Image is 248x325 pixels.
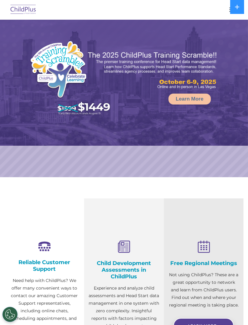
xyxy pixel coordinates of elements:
[168,94,211,104] a: Learn More
[9,3,38,17] img: ChildPlus by Procare Solutions
[89,260,159,280] h4: Child Development Assessments in ChildPlus
[168,260,239,267] h4: Free Regional Meetings
[168,271,239,309] p: Not using ChildPlus? These are a great opportunity to network and learn from ChildPlus users. Fin...
[9,259,80,272] h4: Reliable Customer Support
[2,307,18,322] button: Cookies Settings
